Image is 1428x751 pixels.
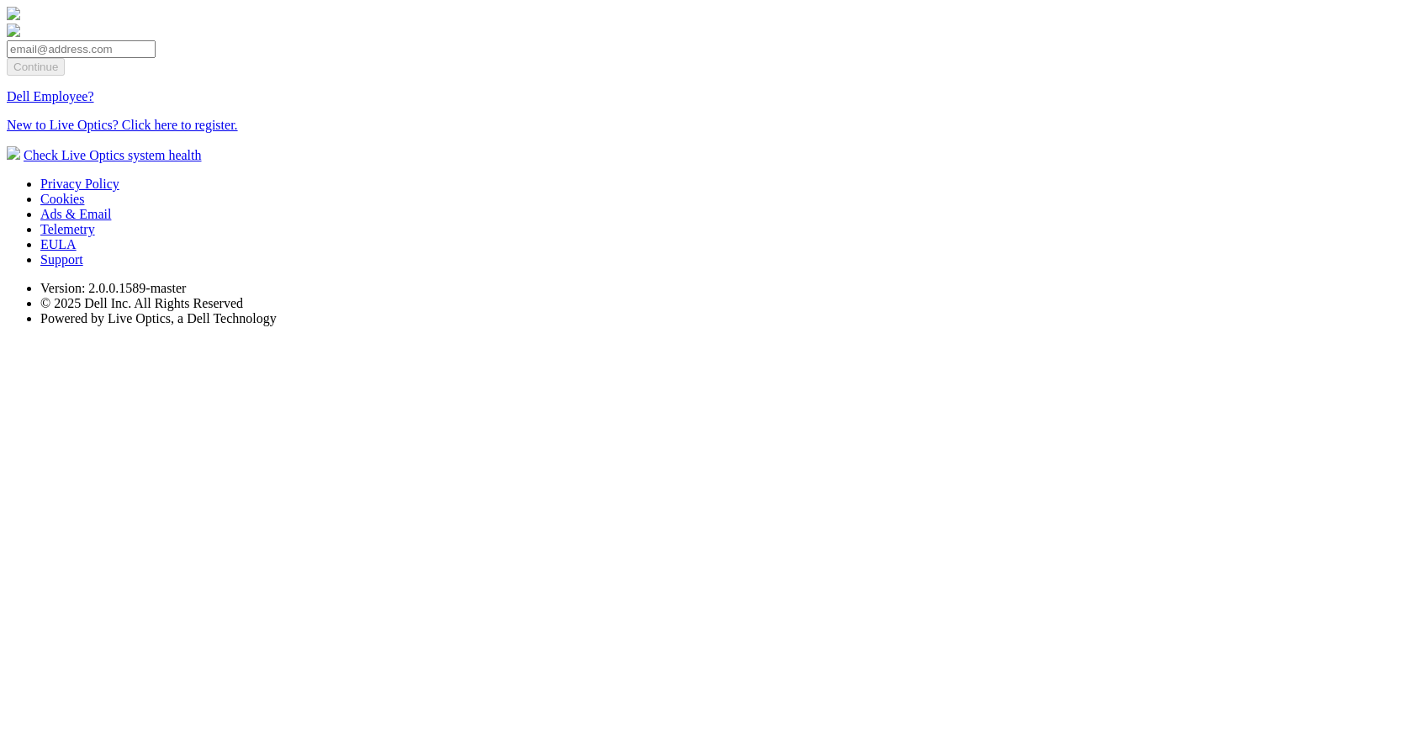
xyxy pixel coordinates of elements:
[7,146,20,160] img: status-check-icon.svg
[40,207,111,221] a: Ads & Email
[40,222,95,236] a: Telemetry
[7,7,20,20] img: liveoptics-logo.svg
[7,24,20,37] img: liveoptics-word.svg
[40,237,77,251] a: EULA
[40,311,1421,326] li: Powered by Live Optics, a Dell Technology
[24,148,202,162] a: Check Live Optics system health
[40,296,1421,311] li: © 2025 Dell Inc. All Rights Reserved
[40,252,83,267] a: Support
[40,281,1421,296] li: Version: 2.0.0.1589-master
[7,89,94,103] a: Dell Employee?
[40,192,84,206] a: Cookies
[7,58,65,76] input: Continue
[40,177,119,191] a: Privacy Policy
[7,40,156,58] input: email@address.com
[7,118,238,132] a: New to Live Optics? Click here to register.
